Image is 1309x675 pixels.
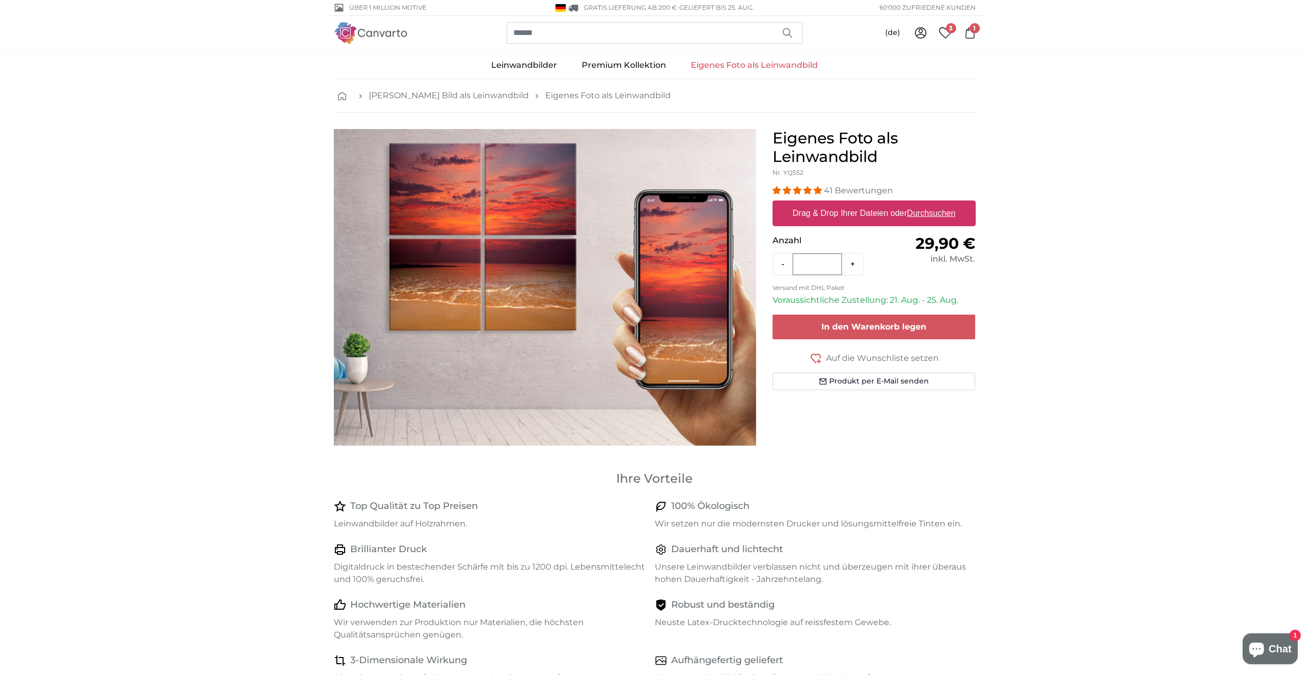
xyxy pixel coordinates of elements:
span: 60'000 ZUFRIEDENE KUNDEN [880,3,976,12]
a: Premium Kollektion [569,52,678,79]
a: [PERSON_NAME] Bild als Leinwandbild [369,89,529,102]
div: inkl. MwSt. [874,253,975,265]
button: Auf die Wunschliste setzen [773,352,976,364]
span: Auf die Wunschliste setzen [826,352,939,364]
span: GRATIS Lieferung ab 200 € [584,4,677,11]
p: Leinwandbilder auf Holzrahmen. [334,518,647,530]
h4: Dauerhaft und lichtecht [671,542,783,557]
span: 1 [970,23,980,33]
h4: 100% Ökologisch [671,499,749,514]
h4: Hochwertige Materialien [350,598,465,612]
button: (de) [877,24,908,42]
span: - [677,4,754,11]
p: Neuste Latex-Drucktechnologie auf reissfestem Gewebe. [655,616,967,629]
div: 1 of 1 [334,129,756,446]
a: Eigenes Foto als Leinwandbild [678,52,830,79]
span: In den Warenkorb legen [821,322,926,332]
h4: 3-Dimensionale Wirkung [350,653,467,668]
button: - [773,254,793,275]
button: In den Warenkorb legen [773,315,976,339]
h1: Eigenes Foto als Leinwandbild [773,129,976,166]
h4: Aufhängefertig geliefert [671,653,783,668]
img: personalised-canvas-print [334,129,756,446]
span: Geliefert bis 25. Aug. [679,4,754,11]
p: Wir setzen nur die modernsten Drucker und lösungsmittelfreie Tinten ein. [655,518,967,530]
nav: breadcrumbs [334,79,976,113]
button: Produkt per E-Mail senden [773,373,976,390]
p: Digitaldruck in bestechender Schärfe mit bis zu 1200 dpi. Lebensmittelecht und 100% geruchsfrei. [334,561,647,586]
inbox-online-store-chat: Onlineshop-Chat von Shopify [1240,633,1301,667]
img: Canvarto [334,22,408,43]
label: Drag & Drop Ihrer Dateien oder [788,203,960,224]
span: 4.98 stars [773,186,824,195]
u: Durchsuchen [907,209,955,217]
h4: Top Qualität zu Top Preisen [350,499,478,514]
p: Voraussichtliche Zustellung: 21. Aug. - 25. Aug. [773,294,976,306]
a: Eigenes Foto als Leinwandbild [545,89,671,102]
p: Anzahl [773,234,874,247]
h4: Robust und beständig [671,598,775,612]
h3: Ihre Vorteile [334,470,976,487]
button: + [842,254,863,275]
span: 29,90 € [916,234,975,253]
h4: Brillianter Druck [350,542,427,557]
img: Deutschland [555,4,566,12]
span: Nr. YQ552 [773,169,803,176]
p: Wir verwenden zur Produktion nur Materialien, die höchsten Qualitätsansprüchen genügen. [334,616,647,641]
span: 41 Bewertungen [824,186,893,195]
a: Leinwandbilder [479,52,569,79]
span: Über 1 Million Motive [349,3,426,12]
p: Versand mit DHL Paket [773,284,976,292]
span: 3 [946,23,956,33]
p: Unsere Leinwandbilder verblassen nicht und überzeugen mit ihrer überaus hohen Dauerhaftigkeit - J... [655,561,967,586]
